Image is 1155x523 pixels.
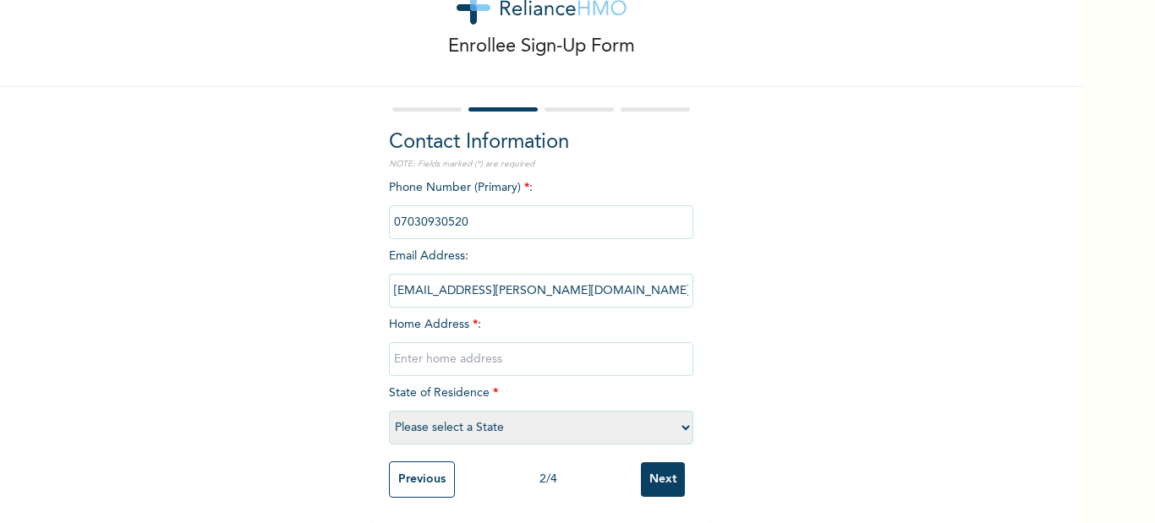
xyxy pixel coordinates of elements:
[455,471,641,488] div: 2 / 4
[389,182,693,228] span: Phone Number (Primary) :
[389,128,693,158] h2: Contact Information
[389,158,693,171] p: NOTE: Fields marked (*) are required
[389,250,693,297] span: Email Address :
[389,319,693,365] span: Home Address :
[389,205,693,239] input: Enter Primary Phone Number
[389,274,693,308] input: Enter email Address
[389,461,455,498] input: Previous
[641,462,685,497] input: Next
[389,342,693,376] input: Enter home address
[389,387,693,433] span: State of Residence
[448,33,635,61] p: Enrollee Sign-Up Form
